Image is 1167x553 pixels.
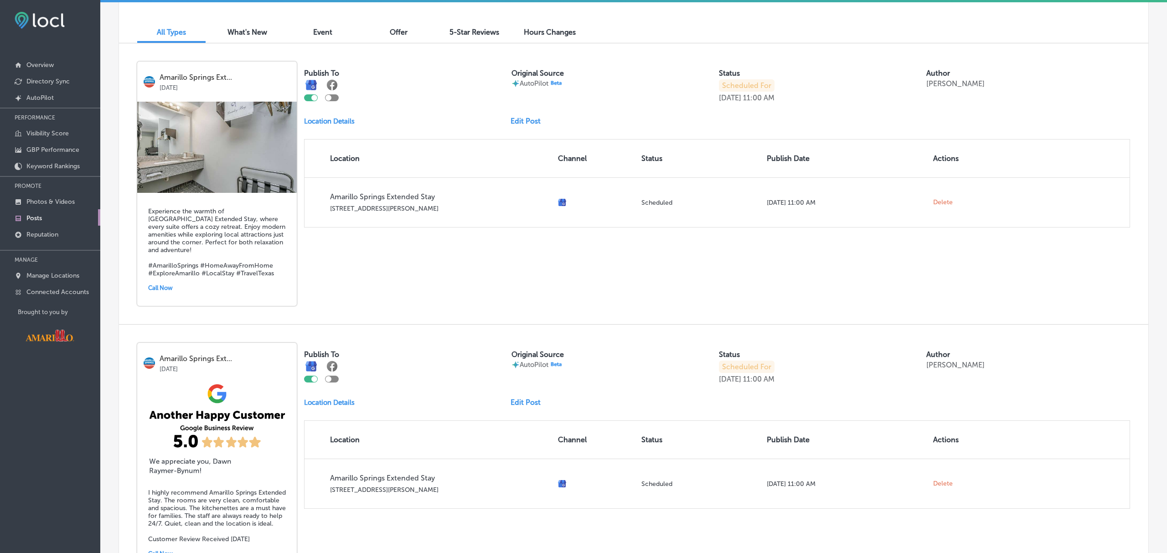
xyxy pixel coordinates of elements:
[26,198,75,206] p: Photos & Videos
[26,162,80,170] p: Keyword Rankings
[743,375,775,383] p: 11:00 AM
[304,398,355,407] p: Location Details
[929,140,996,177] th: Actions
[719,361,775,373] p: Scheduled For
[933,198,953,207] span: Delete
[148,207,286,277] h5: Experience the warmth of [GEOGRAPHIC_DATA] Extended Stay, where every suite offers a cozy retreat...
[160,73,290,82] p: Amarillo Springs Ext...
[767,480,926,488] p: [DATE] 11:00 AM
[304,69,339,78] label: Publish To
[511,69,564,78] label: Original Source
[227,28,267,36] span: What's New
[330,192,551,201] p: Amarillo Springs Extended Stay
[305,421,554,459] th: Location
[641,480,759,488] p: Scheduled
[330,474,551,482] p: Amarillo Springs Extended Stay
[18,309,100,315] p: Brought to you by
[304,350,339,359] label: Publish To
[390,28,408,36] span: Offer
[926,350,950,359] label: Author
[743,93,775,102] p: 11:00 AM
[719,93,741,102] p: [DATE]
[137,383,297,474] img: 8d0c54fd-301d-4e9f-af74-9c7c5f87c08a.png
[641,199,759,207] p: Scheduled
[26,94,54,102] p: AutoPilot
[160,355,290,363] p: Amarillo Springs Ext...
[330,486,551,494] p: [STREET_ADDRESS][PERSON_NAME]
[148,489,286,543] h5: I highly recommend Amarillo Springs Extended Stay. The rooms are very clean, comfortable and spac...
[638,140,763,177] th: Status
[15,12,65,29] img: fda3e92497d09a02dc62c9cd864e3231.png
[18,323,82,348] img: Visit Amarillo
[26,129,69,137] p: Visibility Score
[26,214,42,222] p: Posts
[313,28,332,36] span: Event
[554,421,638,459] th: Channel
[511,79,520,88] img: autopilot-icon
[524,28,576,36] span: Hours Changes
[763,140,930,177] th: Publish Date
[554,140,638,177] th: Channel
[719,350,740,359] label: Status
[144,76,155,88] img: logo
[144,357,155,369] img: logo
[520,361,564,369] p: AutoPilot
[26,78,70,85] p: Directory Sync
[449,28,499,36] span: 5-Star Reviews
[719,375,741,383] p: [DATE]
[26,146,79,154] p: GBP Performance
[26,231,58,238] p: Reputation
[330,205,551,212] p: [STREET_ADDRESS][PERSON_NAME]
[933,480,953,488] span: Delete
[511,117,548,125] a: Edit Post
[548,361,564,367] img: Beta
[511,398,548,407] a: Edit Post
[719,69,740,78] label: Status
[520,79,564,88] p: AutoPilot
[26,272,79,279] p: Manage Locations
[926,69,950,78] label: Author
[511,361,520,369] img: autopilot-icon
[926,361,985,369] p: [PERSON_NAME]
[26,61,54,69] p: Overview
[305,140,554,177] th: Location
[157,28,186,36] span: All Types
[511,350,564,359] label: Original Source
[638,421,763,459] th: Status
[137,102,297,193] img: 1754678176f6d26df5-8f60-44b6-b6bd-eefb620fa402_2025-03-19.jpg
[160,363,290,372] p: [DATE]
[929,421,996,459] th: Actions
[719,79,775,92] p: Scheduled For
[304,117,355,125] p: Location Details
[926,79,985,88] p: [PERSON_NAME]
[26,288,89,296] p: Connected Accounts
[548,79,564,86] img: Beta
[160,82,290,91] p: [DATE]
[763,421,930,459] th: Publish Date
[767,199,926,207] p: [DATE] 11:00 AM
